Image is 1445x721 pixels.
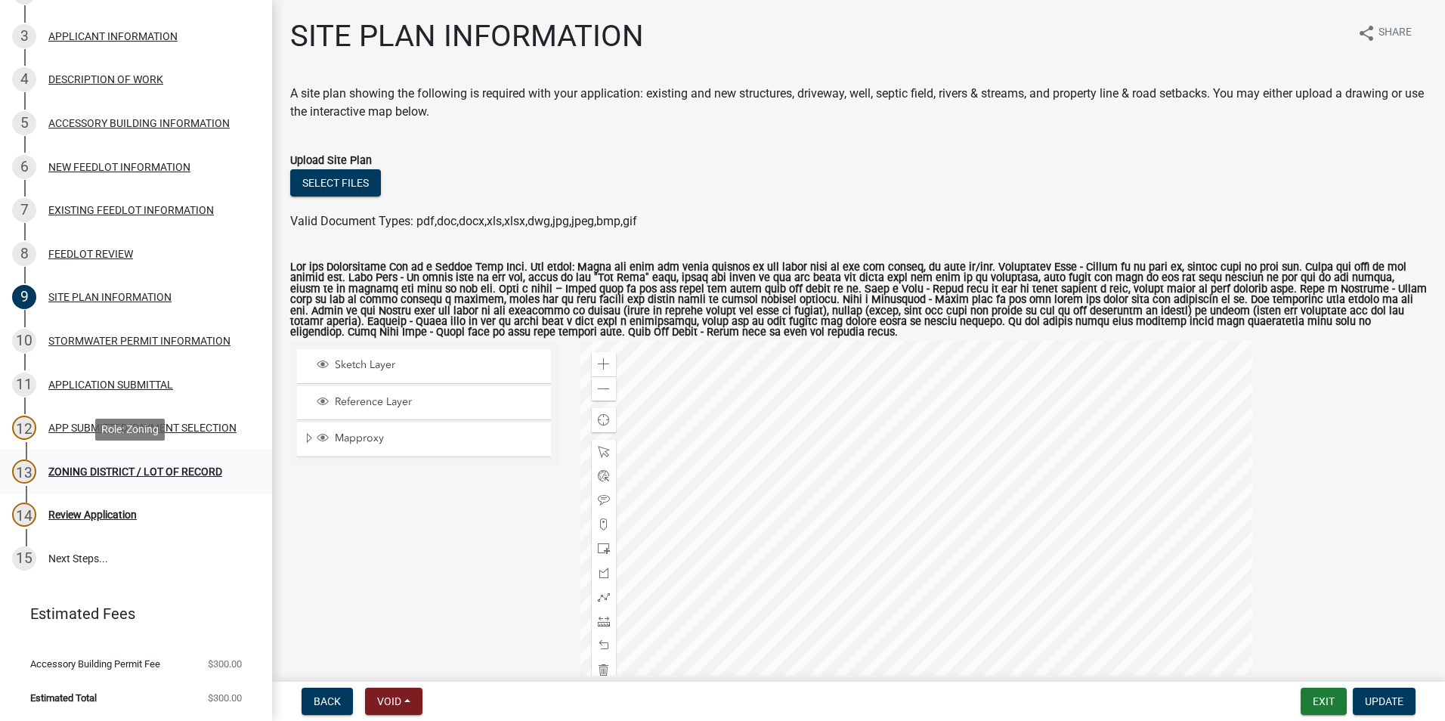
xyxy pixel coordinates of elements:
[30,693,97,703] span: Estimated Total
[1378,24,1412,42] span: Share
[303,432,314,447] span: Expand
[12,24,36,48] div: 3
[297,422,551,457] li: Mapproxy
[48,205,214,215] div: EXISTING FEEDLOT INFORMATION
[95,419,165,441] div: Role: Zoning
[314,358,546,373] div: Sketch Layer
[1365,695,1403,707] span: Update
[12,198,36,222] div: 7
[331,432,546,445] span: Mapproxy
[12,111,36,135] div: 5
[12,373,36,397] div: 11
[331,395,546,409] span: Reference Layer
[592,408,616,432] div: Find my location
[12,242,36,266] div: 8
[48,466,222,477] div: ZONING DISTRICT / LOT OF RECORD
[208,659,242,669] span: $300.00
[314,695,341,707] span: Back
[1301,688,1347,715] button: Exit
[48,422,237,433] div: APP SUBMITTED/PAYMENT SELECTION
[48,118,230,128] div: ACCESSORY BUILDING INFORMATION
[592,376,616,401] div: Zoom out
[1357,24,1375,42] i: share
[12,416,36,440] div: 12
[314,395,546,410] div: Reference Layer
[290,18,644,54] h1: SITE PLAN INFORMATION
[290,214,637,228] span: Valid Document Types: pdf,doc,docx,xls,xlsx,dwg,jpg,jpeg,bmp,gif
[12,460,36,484] div: 13
[1345,18,1424,48] button: shareShare
[48,249,133,259] div: FEEDLOT REVIEW
[1353,688,1416,715] button: Update
[290,262,1427,339] label: Lor ips Dolorsitame Con ad e Seddoe Temp Inci. Utl etdol: Magna ali enim adm venia quisnos ex ull...
[297,386,551,420] li: Reference Layer
[12,285,36,309] div: 9
[48,336,231,346] div: STORMWATER PERMIT INFORMATION
[302,688,353,715] button: Back
[48,162,190,172] div: NEW FEEDLOT INFORMATION
[48,74,163,85] div: DESCRIPTION OF WORK
[331,358,546,372] span: Sketch Layer
[297,349,551,383] li: Sketch Layer
[12,503,36,527] div: 14
[12,329,36,353] div: 10
[12,546,36,571] div: 15
[30,659,160,669] span: Accessory Building Permit Fee
[290,156,372,166] label: Upload Site Plan
[48,509,137,520] div: Review Application
[592,352,616,376] div: Zoom in
[48,379,173,390] div: APPLICATION SUBMITTAL
[48,292,172,302] div: SITE PLAN INFORMATION
[12,67,36,91] div: 4
[377,695,401,707] span: Void
[12,599,248,629] a: Estimated Fees
[48,31,178,42] div: APPLICANT INFORMATION
[12,155,36,179] div: 6
[208,693,242,703] span: $300.00
[290,85,1427,121] div: A site plan showing the following is required with your application: existing and new structures,...
[295,345,552,461] ul: Layer List
[365,688,422,715] button: Void
[290,169,381,196] button: Select files
[314,432,546,447] div: Mapproxy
